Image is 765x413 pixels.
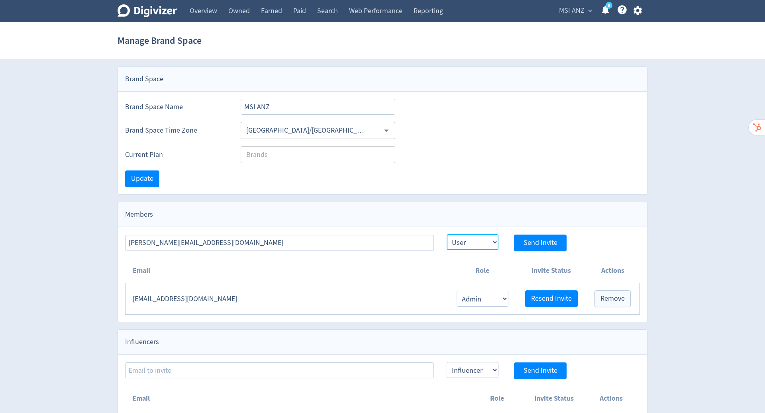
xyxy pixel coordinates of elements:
td: [EMAIL_ADDRESS][DOMAIN_NAME] [126,283,448,315]
button: Open [380,124,392,137]
span: Remove [600,295,625,302]
th: Email [125,386,468,411]
span: Update [131,175,153,182]
label: Brand Space Name [125,102,228,112]
label: Brand Space Time Zone [125,125,228,135]
div: Members [118,202,647,227]
button: MSI ANZ [556,4,594,17]
span: Resend Invite [531,295,572,302]
th: Invite Status [517,258,586,283]
button: Resend Invite [525,290,578,307]
a: 5 [606,2,612,9]
h1: Manage Brand Space [118,28,202,53]
th: Actions [583,386,640,411]
th: Role [468,386,526,411]
input: Email to invite [125,235,434,251]
input: Select Timezone [243,124,369,137]
span: Send Invite [524,239,557,247]
button: Send Invite [514,362,567,379]
button: Remove [594,290,631,307]
input: Brand Space [241,99,395,115]
div: Brand Space [118,67,647,92]
text: 5 [608,3,610,8]
th: Email [126,258,448,283]
label: Current Plan [125,150,228,160]
span: expand_more [586,7,594,14]
input: Email to invite [125,362,434,378]
th: Actions [586,258,639,283]
span: Send Invite [524,367,557,374]
th: Invite Status [526,386,583,411]
th: Role [448,258,517,283]
button: Send Invite [514,235,567,251]
button: Update [125,170,159,187]
span: MSI ANZ [559,4,585,17]
div: Influencers [118,330,647,354]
